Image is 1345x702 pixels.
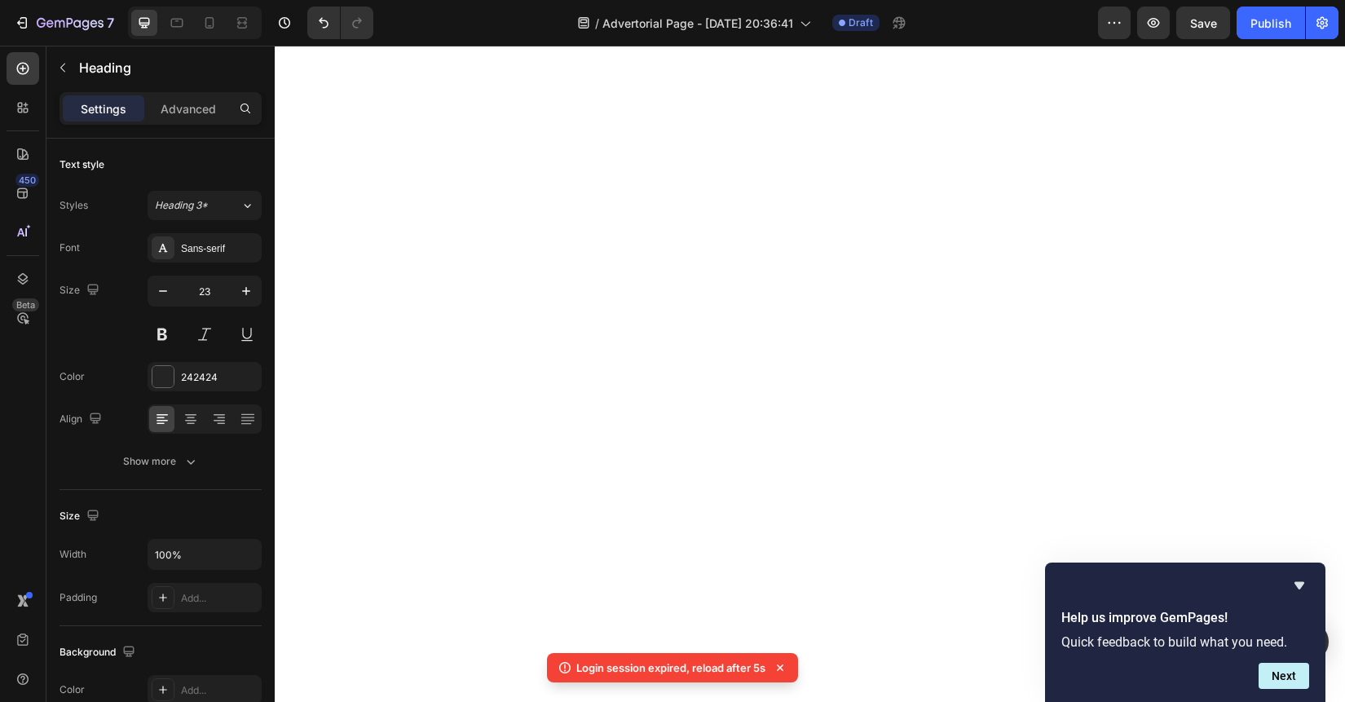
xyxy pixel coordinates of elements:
div: Size [60,280,103,302]
div: Show more [123,453,199,470]
div: Styles [60,198,88,213]
div: Background [60,642,139,664]
div: Width [60,547,86,562]
p: Settings [81,100,126,117]
button: Next question [1259,663,1309,689]
div: Undo/Redo [307,7,373,39]
div: Color [60,682,85,697]
button: Save [1176,7,1230,39]
div: Size [60,506,103,528]
div: Help us improve GemPages! [1061,576,1309,689]
div: Padding [60,590,97,605]
div: Font [60,241,80,255]
span: Heading 3* [155,198,208,213]
button: Show more [60,447,262,476]
p: Login session expired, reload after 5s [576,660,765,676]
div: 450 [15,174,39,187]
button: Publish [1237,7,1305,39]
button: Heading 3* [148,191,262,220]
span: Advertorial Page - [DATE] 20:36:41 [602,15,793,32]
div: 242424 [181,370,258,385]
div: Color [60,369,85,384]
p: 7 [107,13,114,33]
p: Advanced [161,100,216,117]
p: Heading [79,58,255,77]
button: Hide survey [1290,576,1309,595]
div: Text style [60,157,104,172]
div: Add... [181,591,258,606]
div: Beta [12,298,39,311]
span: Draft [849,15,873,30]
button: 7 [7,7,121,39]
h2: Help us improve GemPages! [1061,608,1309,628]
p: Quick feedback to build what you need. [1061,634,1309,650]
div: Sans-serif [181,241,258,256]
iframe: Design area [275,46,1345,702]
div: Add... [181,683,258,698]
input: Auto [148,540,261,569]
span: Save [1190,16,1217,30]
div: Align [60,408,105,430]
span: / [595,15,599,32]
div: Publish [1250,15,1291,32]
